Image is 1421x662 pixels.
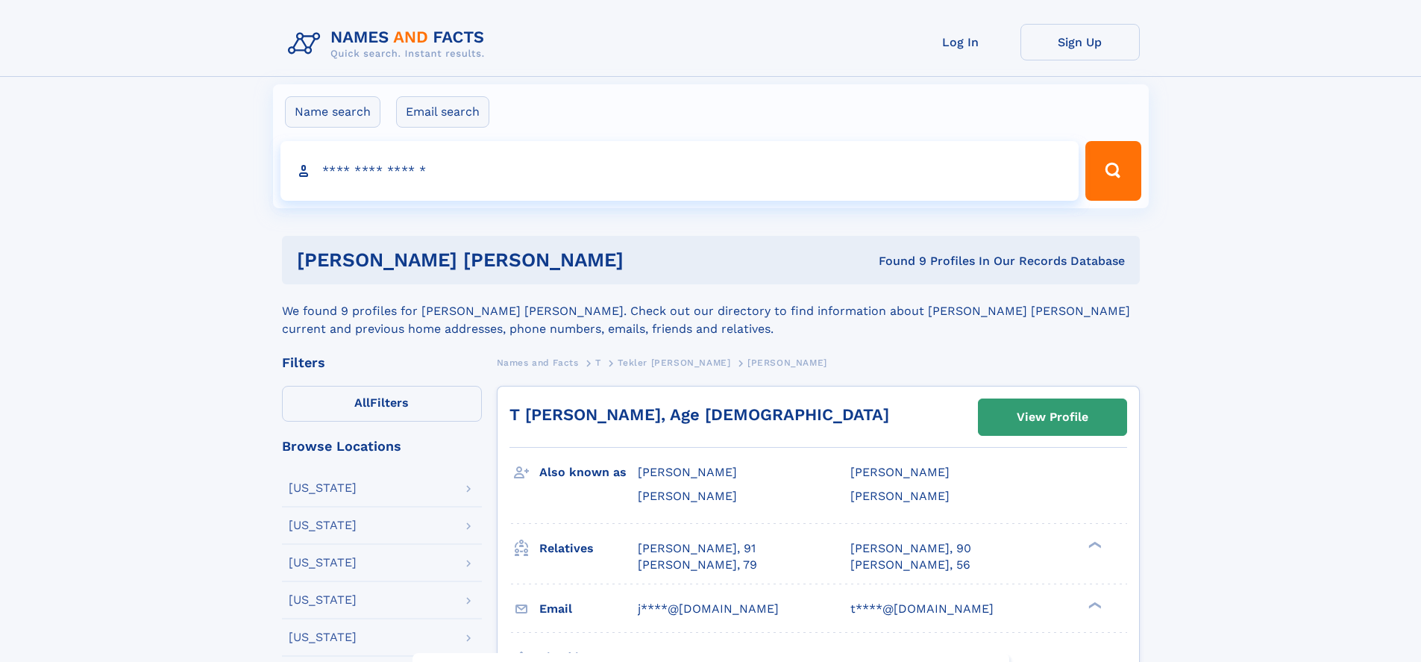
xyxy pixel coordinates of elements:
[1085,540,1102,549] div: ❯
[289,594,357,606] div: [US_STATE]
[289,482,357,494] div: [US_STATE]
[282,440,482,453] div: Browse Locations
[539,536,638,561] h3: Relatives
[638,489,737,503] span: [PERSON_NAME]
[638,465,737,479] span: [PERSON_NAME]
[1085,141,1141,201] button: Search Button
[1017,400,1088,434] div: View Profile
[539,596,638,622] h3: Email
[751,253,1125,269] div: Found 9 Profiles In Our Records Database
[850,465,950,479] span: [PERSON_NAME]
[289,631,357,643] div: [US_STATE]
[618,353,730,372] a: Tekler [PERSON_NAME]
[638,557,757,573] a: [PERSON_NAME], 79
[297,251,751,269] h1: [PERSON_NAME] [PERSON_NAME]
[539,460,638,485] h3: Also known as
[979,399,1126,435] a: View Profile
[509,405,889,424] a: T [PERSON_NAME], Age [DEMOGRAPHIC_DATA]
[595,353,601,372] a: T
[289,557,357,569] div: [US_STATE]
[747,357,827,368] span: [PERSON_NAME]
[595,357,601,368] span: T
[282,284,1140,338] div: We found 9 profiles for [PERSON_NAME] [PERSON_NAME]. Check out our directory to find information ...
[354,396,370,410] span: All
[1085,600,1102,610] div: ❯
[497,353,579,372] a: Names and Facts
[850,540,971,557] a: [PERSON_NAME], 90
[618,357,730,368] span: Tekler [PERSON_NAME]
[396,96,489,128] label: Email search
[850,557,970,573] a: [PERSON_NAME], 56
[1020,24,1140,60] a: Sign Up
[280,141,1079,201] input: search input
[638,540,756,557] a: [PERSON_NAME], 91
[850,489,950,503] span: [PERSON_NAME]
[901,24,1020,60] a: Log In
[289,519,357,531] div: [US_STATE]
[282,24,497,64] img: Logo Names and Facts
[285,96,380,128] label: Name search
[282,386,482,422] label: Filters
[282,356,482,369] div: Filters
